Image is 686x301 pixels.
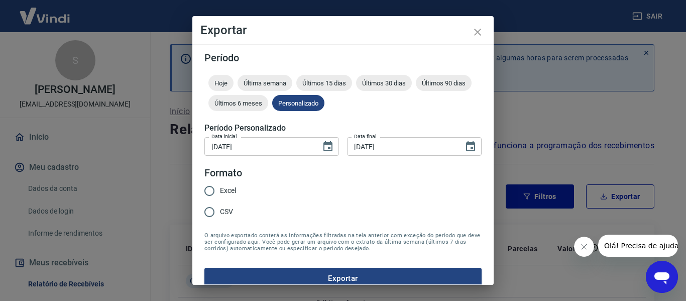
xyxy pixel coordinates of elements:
[416,79,472,87] span: Últimos 90 dias
[6,7,84,15] span: Olá! Precisa de ajuda?
[208,99,268,107] span: Últimos 6 meses
[204,268,482,289] button: Exportar
[204,232,482,252] span: O arquivo exportado conterá as informações filtradas na tela anterior com exceção do período que ...
[208,95,268,111] div: Últimos 6 meses
[347,137,456,156] input: DD/MM/YYYY
[204,123,482,133] h5: Período Personalizado
[646,261,678,293] iframe: Botão para abrir a janela de mensagens
[238,75,292,91] div: Última semana
[466,20,490,44] button: close
[598,235,678,257] iframe: Mensagem da empresa
[296,75,352,91] div: Últimos 15 dias
[220,207,233,217] span: CSV
[356,75,412,91] div: Últimos 30 dias
[204,137,314,156] input: DD/MM/YYYY
[211,133,237,140] label: Data inicial
[574,237,594,257] iframe: Fechar mensagem
[220,185,236,196] span: Excel
[416,75,472,91] div: Últimos 90 dias
[461,137,481,157] button: Choose date, selected date is 26 de ago de 2025
[272,99,324,107] span: Personalizado
[204,166,242,180] legend: Formato
[208,79,234,87] span: Hoje
[272,95,324,111] div: Personalizado
[238,79,292,87] span: Última semana
[208,75,234,91] div: Hoje
[354,133,377,140] label: Data final
[296,79,352,87] span: Últimos 15 dias
[200,24,486,36] h4: Exportar
[318,137,338,157] button: Choose date, selected date is 1 de ago de 2025
[356,79,412,87] span: Últimos 30 dias
[204,53,482,63] h5: Período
